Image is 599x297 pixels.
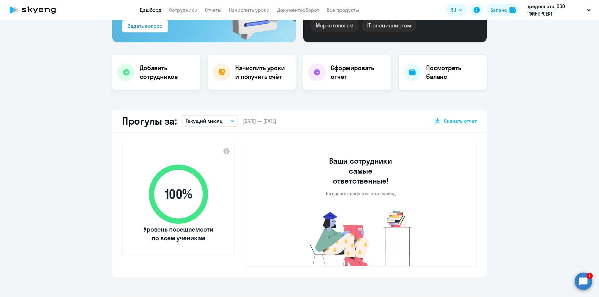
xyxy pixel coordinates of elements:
button: Балансbalance [487,4,519,16]
a: Отчеты [205,7,222,13]
p: предоплата, ООО "ФИНПРОЕКТ" [526,2,584,17]
h3: Ваши сотрудники самые ответственные! [321,156,401,186]
div: Маркетологам [311,19,358,32]
div: IT-специалистам [362,19,416,32]
a: Сотрудники [169,7,197,13]
span: 100 % [143,187,214,202]
p: Ни одного прогула за этот период [326,191,396,196]
button: RU [446,4,467,16]
a: Все продукты [327,7,359,13]
h4: Посмотреть баланс [426,64,482,81]
div: Задать вопрос [128,22,162,30]
a: Начислить уроки [229,7,270,13]
h2: Прогулы за: [122,115,177,127]
div: Баланс [490,6,507,14]
button: Текущий месяц [182,115,238,127]
button: Задать вопрос [122,20,168,32]
h4: Начислить уроки и получить счёт [235,64,290,81]
a: Дашборд [140,7,162,13]
p: Текущий месяц [186,117,223,125]
button: предоплата, ООО "ФИНПРОЕКТ" [523,2,594,17]
h4: Сформировать отчет [331,64,386,81]
img: no-truants [298,209,423,266]
h4: Добавить сотрудников [140,64,195,81]
span: Скачать отчет [444,117,477,124]
a: Документооборот [277,7,319,13]
span: Уровень посещаемости по всем ученикам [143,225,214,242]
span: RU [450,6,456,14]
span: [DATE] — [DATE] [243,117,276,124]
img: balance [509,7,516,13]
